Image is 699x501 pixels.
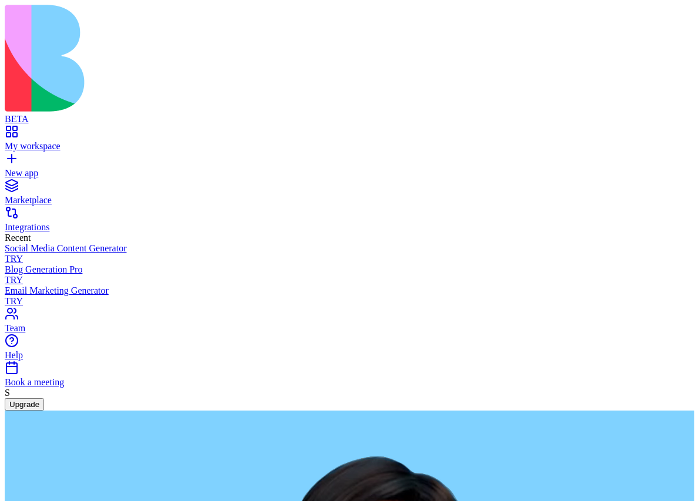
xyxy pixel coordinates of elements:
[5,168,694,179] div: New app
[5,114,694,125] div: BETA
[5,350,694,361] div: Help
[5,264,694,285] a: Blog Generation ProTRY
[5,399,44,409] a: Upgrade
[5,296,694,307] div: TRY
[5,222,694,233] div: Integrations
[5,184,694,206] a: Marketplace
[5,5,477,112] img: logo
[5,398,44,411] button: Upgrade
[5,195,694,206] div: Marketplace
[5,388,10,398] span: S
[5,243,694,264] a: Social Media Content GeneratorTRY
[5,157,694,179] a: New app
[5,243,694,254] div: Social Media Content Generator
[5,103,694,125] a: BETA
[5,323,694,334] div: Team
[5,141,694,152] div: My workspace
[5,377,694,388] div: Book a meeting
[5,339,694,361] a: Help
[5,285,694,296] div: Email Marketing Generator
[5,130,694,152] a: My workspace
[5,211,694,233] a: Integrations
[5,312,694,334] a: Team
[5,275,694,285] div: TRY
[5,285,694,307] a: Email Marketing GeneratorTRY
[5,254,694,264] div: TRY
[5,233,31,243] span: Recent
[5,366,694,388] a: Book a meeting
[5,264,694,275] div: Blog Generation Pro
